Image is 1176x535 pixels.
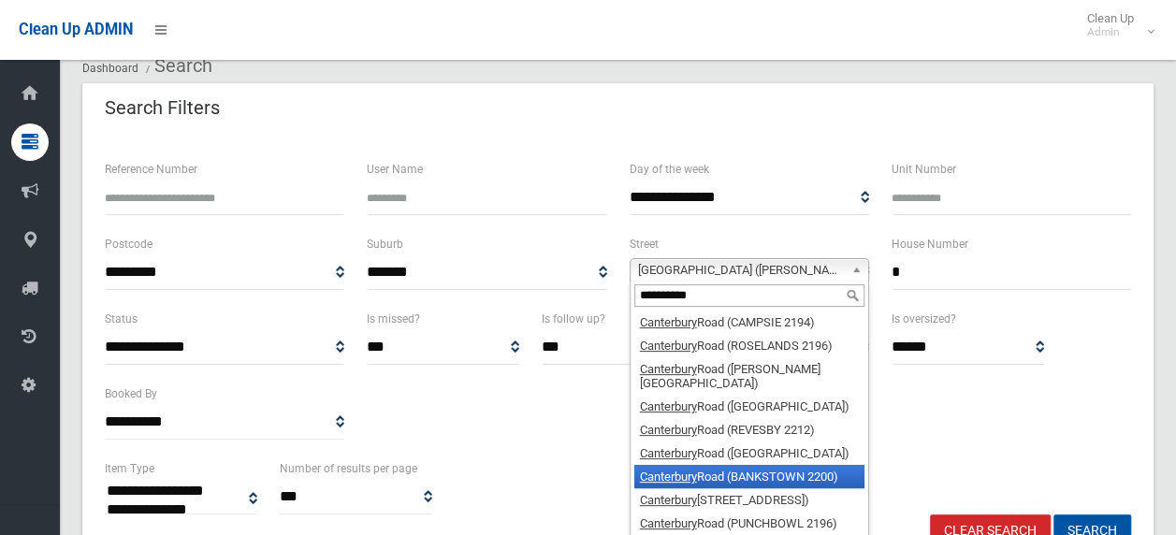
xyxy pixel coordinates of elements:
span: Clean Up [1078,11,1153,39]
label: Status [105,309,138,329]
li: Road ([GEOGRAPHIC_DATA]) [634,441,864,465]
em: Canterbury [640,446,697,460]
small: Admin [1087,25,1134,39]
label: House Number [892,234,968,254]
label: User Name [367,159,423,180]
li: Road (PUNCHBOWL 2196) [634,512,864,535]
label: Reference Number [105,159,197,180]
li: Road ([GEOGRAPHIC_DATA]) [634,395,864,418]
li: Road (REVESBY 2212) [634,418,864,441]
header: Search Filters [82,90,242,126]
a: Dashboard [82,62,138,75]
em: Canterbury [640,315,697,329]
label: Booked By [105,383,157,404]
label: Number of results per page [280,458,417,479]
li: [STREET_ADDRESS]) [634,488,864,512]
label: Unit Number [892,159,956,180]
label: Item Type [105,458,154,479]
label: Postcode [105,234,152,254]
li: Road ([PERSON_NAME][GEOGRAPHIC_DATA]) [634,357,864,395]
em: Canterbury [640,516,697,530]
em: Canterbury [640,339,697,353]
label: Street [630,234,659,254]
em: Canterbury [640,470,697,484]
li: Search [141,49,212,83]
li: Road (CAMPSIE 2194) [634,311,864,334]
label: Is follow up? [542,309,605,329]
label: Day of the week [630,159,709,180]
li: Road (BANKSTOWN 2200) [634,465,864,488]
em: Canterbury [640,399,697,413]
span: Clean Up ADMIN [19,21,133,38]
em: Canterbury [640,362,697,376]
em: Canterbury [640,493,697,507]
span: [GEOGRAPHIC_DATA] ([PERSON_NAME][GEOGRAPHIC_DATA][PERSON_NAME]) [638,259,844,282]
label: Suburb [367,234,403,254]
label: Is missed? [367,309,420,329]
em: Canterbury [640,423,697,437]
label: Is oversized? [892,309,956,329]
li: Road (ROSELANDS 2196) [634,334,864,357]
